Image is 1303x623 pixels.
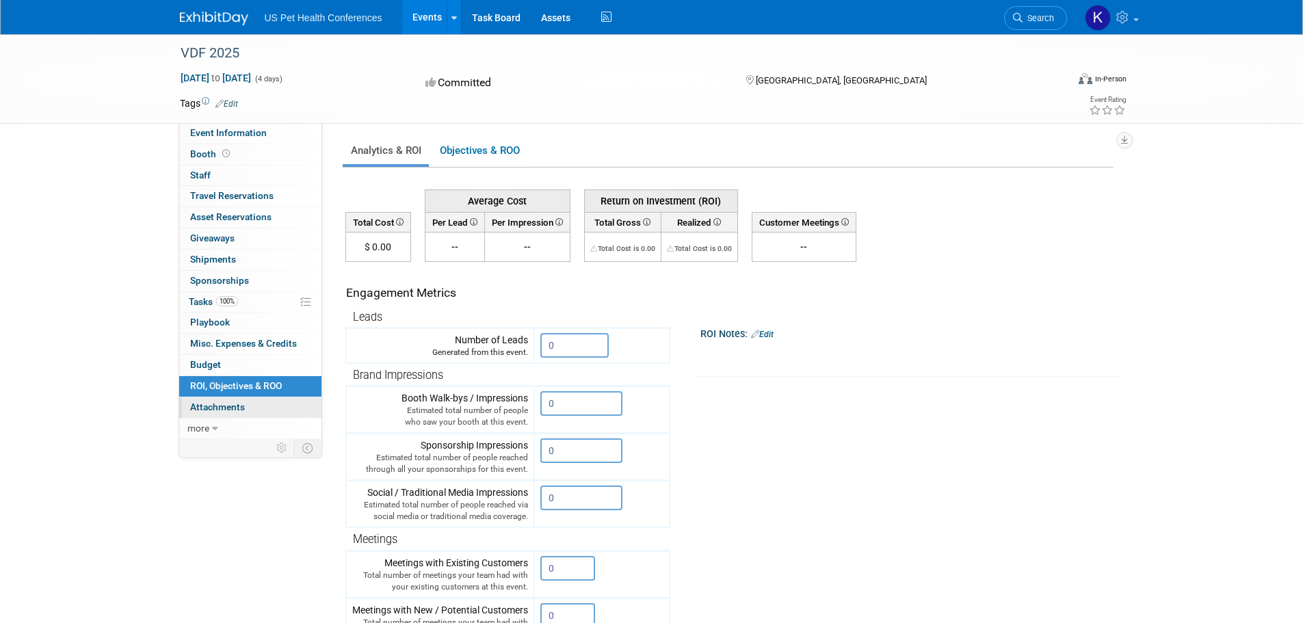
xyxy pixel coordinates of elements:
[1079,73,1092,84] img: Format-Inperson.png
[590,240,655,254] div: The Total Cost for this event needs to be greater than 0.00 in order for ROI to get calculated. S...
[751,330,774,339] a: Edit
[190,401,245,412] span: Attachments
[484,212,570,232] th: Per Impression
[293,439,321,457] td: Toggle Event Tabs
[270,439,294,457] td: Personalize Event Tab Strip
[179,186,321,207] a: Travel Reservations
[179,271,321,291] a: Sponsorships
[353,310,382,323] span: Leads
[343,137,429,164] a: Analytics & ROI
[190,190,274,201] span: Travel Reservations
[1089,96,1126,103] div: Event Rating
[661,212,737,232] th: Realized
[1023,13,1054,23] span: Search
[179,165,321,186] a: Staff
[187,423,209,434] span: more
[353,369,443,382] span: Brand Impressions
[190,170,211,181] span: Staff
[190,380,282,391] span: ROI, Objectives & ROO
[190,211,272,222] span: Asset Reservations
[425,189,570,212] th: Average Cost
[190,359,221,370] span: Budget
[752,212,856,232] th: Customer Meetings
[352,391,528,428] div: Booth Walk-bys / Impressions
[190,317,230,328] span: Playbook
[254,75,282,83] span: (4 days)
[180,96,238,110] td: Tags
[345,233,410,262] td: $ 0.00
[176,41,1047,66] div: VDF 2025
[180,72,252,84] span: [DATE] [DATE]
[425,212,484,232] th: Per Lead
[986,71,1127,92] div: Event Format
[179,228,321,249] a: Giveaways
[584,189,737,212] th: Return on Investment (ROI)
[190,275,249,286] span: Sponsorships
[179,313,321,333] a: Playbook
[352,570,528,593] div: Total number of meetings your team had with your existing customers at this event.
[584,212,661,232] th: Total Gross
[179,292,321,313] a: Tasks100%
[346,284,664,302] div: Engagement Metrics
[524,241,531,252] span: --
[1094,74,1127,84] div: In-Person
[1004,6,1067,30] a: Search
[432,137,527,164] a: Objectives & ROO
[667,240,732,254] div: The Total Cost for this event needs to be greater than 0.00 in order for ROI to get calculated. S...
[180,12,248,25] img: ExhibitDay
[265,12,382,23] span: US Pet Health Conferences
[190,254,236,265] span: Shipments
[215,99,238,109] a: Edit
[179,207,321,228] a: Asset Reservations
[179,376,321,397] a: ROI, Objectives & ROO
[352,486,528,522] div: Social / Traditional Media Impressions
[179,123,321,144] a: Event Information
[209,72,222,83] span: to
[352,405,528,428] div: Estimated total number of people who saw your booth at this event.
[179,250,321,270] a: Shipments
[352,499,528,522] div: Estimated total number of people reached via social media or traditional media coverage.
[352,333,528,358] div: Number of Leads
[352,347,528,358] div: Generated from this event.
[179,144,321,165] a: Booth
[700,323,1120,341] div: ROI Notes:
[353,533,397,546] span: Meetings
[352,452,528,475] div: Estimated total number of people reached through all your sponsorships for this event.
[216,296,238,306] span: 100%
[190,148,233,159] span: Booth
[352,556,528,593] div: Meetings with Existing Customers
[220,148,233,159] span: Booth not reserved yet
[190,127,267,138] span: Event Information
[179,355,321,375] a: Budget
[189,296,238,307] span: Tasks
[352,438,528,475] div: Sponsorship Impressions
[421,71,724,95] div: Committed
[190,338,297,349] span: Misc. Expenses & Credits
[758,240,850,254] div: --
[179,397,321,418] a: Attachments
[190,233,235,243] span: Giveaways
[756,75,927,85] span: [GEOGRAPHIC_DATA], [GEOGRAPHIC_DATA]
[345,212,410,232] th: Total Cost
[451,241,458,252] span: --
[179,419,321,439] a: more
[179,334,321,354] a: Misc. Expenses & Credits
[1085,5,1111,31] img: Kyle Miguel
